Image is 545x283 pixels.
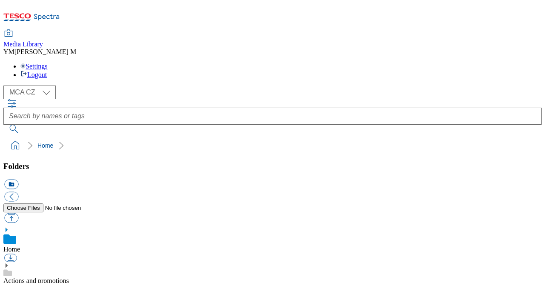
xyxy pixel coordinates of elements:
a: Home [37,142,53,149]
a: home [9,139,22,152]
span: [PERSON_NAME] M [14,48,76,55]
span: Media Library [3,40,43,48]
nav: breadcrumb [3,137,542,154]
h3: Folders [3,162,542,171]
span: YM [3,48,14,55]
a: Media Library [3,30,43,48]
a: Home [3,246,20,253]
a: Logout [20,71,47,78]
a: Settings [20,63,48,70]
input: Search by names or tags [3,108,542,125]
